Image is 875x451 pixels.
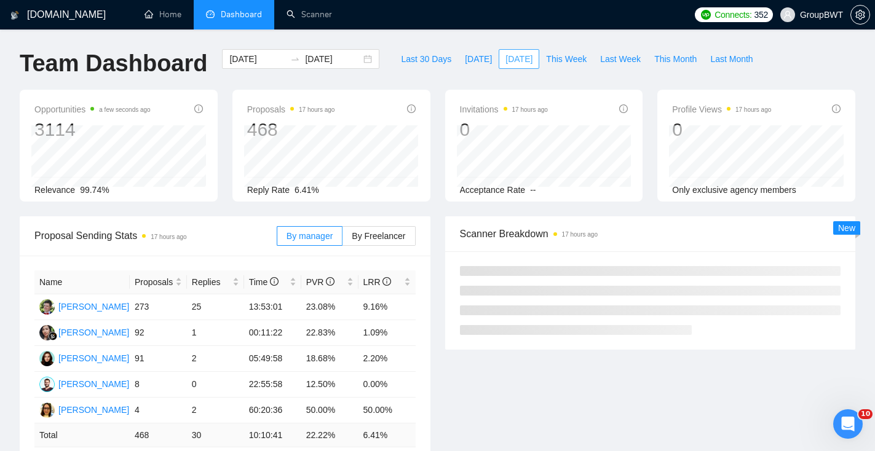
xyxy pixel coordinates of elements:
td: 6.41 % [358,423,416,447]
td: 1.09% [358,320,416,346]
span: By manager [287,231,333,241]
div: 3114 [34,118,151,141]
div: [PERSON_NAME] [58,377,129,391]
div: [PERSON_NAME] [58,326,129,339]
span: Only exclusive agency members [672,185,796,195]
span: Reply Rate [247,185,290,195]
td: Total [34,423,130,447]
time: a few seconds ago [99,106,150,113]
img: gigradar-bm.png [49,332,57,340]
span: Invitations [460,102,548,117]
time: 17 hours ago [299,106,335,113]
img: OL [39,402,55,418]
img: AS [39,299,55,315]
span: info-circle [326,277,335,286]
td: 468 [130,423,187,447]
span: 352 [754,8,768,22]
span: Opportunities [34,102,151,117]
td: 4 [130,398,187,423]
h1: Team Dashboard [20,49,207,78]
span: 99.74% [80,185,109,195]
span: setting [851,10,869,20]
span: Time [249,277,279,287]
span: Proposals [247,102,335,117]
span: This Week [546,52,587,66]
span: Proposals [135,275,173,289]
td: 22.22 % [301,423,358,447]
button: Last Month [703,49,759,69]
button: This Week [539,49,593,69]
button: Last Week [593,49,647,69]
span: Scanner Breakdown [460,226,841,241]
td: 12.50% [301,372,358,398]
td: 25 [187,294,244,320]
td: 30 [187,423,244,447]
iframe: Intercom live chat [833,409,863,439]
div: [PERSON_NAME] [58,403,129,417]
span: info-circle [270,277,279,286]
span: [DATE] [465,52,492,66]
img: SK [39,351,55,366]
span: info-circle [619,104,628,113]
span: Dashboard [221,9,262,20]
td: 00:11:22 [244,320,301,346]
div: [PERSON_NAME] [58,351,129,365]
td: 92 [130,320,187,346]
img: OB [39,377,55,392]
span: 6.41% [295,185,319,195]
img: SN [39,325,55,340]
td: 0.00% [358,372,416,398]
span: Last Week [600,52,641,66]
span: Proposal Sending Stats [34,228,277,243]
span: dashboard [206,10,215,18]
span: swap-right [290,54,300,64]
div: [PERSON_NAME] [58,300,129,313]
span: LRR [363,277,392,287]
span: Acceptance Rate [460,185,526,195]
td: 2 [187,346,244,372]
td: 273 [130,294,187,320]
span: Relevance [34,185,75,195]
td: 50.00% [301,398,358,423]
th: Proposals [130,270,187,294]
div: 0 [672,118,771,141]
td: 9.16% [358,294,416,320]
td: 91 [130,346,187,372]
th: Name [34,270,130,294]
span: Last Month [710,52,753,66]
button: setting [850,5,870,25]
input: Start date [229,52,285,66]
button: [DATE] [458,49,499,69]
time: 17 hours ago [151,233,186,240]
a: OL[PERSON_NAME] [39,404,129,414]
a: AS[PERSON_NAME] [39,301,129,311]
span: user [783,10,792,19]
td: 2 [187,398,244,423]
td: 8 [130,372,187,398]
td: 0 [187,372,244,398]
td: 1 [187,320,244,346]
span: -- [530,185,536,195]
time: 17 hours ago [562,231,598,238]
a: SK[PERSON_NAME] [39,353,129,363]
time: 17 hours ago [512,106,548,113]
span: By Freelancer [352,231,405,241]
span: This Month [654,52,697,66]
td: 2.20% [358,346,416,372]
a: homeHome [145,9,181,20]
a: OB[PERSON_NAME] [39,378,129,388]
a: searchScanner [287,9,332,20]
td: 10:10:41 [244,423,301,447]
button: Last 30 Days [394,49,458,69]
td: 22.83% [301,320,358,346]
div: 468 [247,118,335,141]
button: [DATE] [499,49,539,69]
td: 22:55:58 [244,372,301,398]
time: 17 hours ago [735,106,771,113]
span: Connects: [715,8,751,22]
span: info-circle [407,104,416,113]
span: Replies [192,275,230,289]
button: This Month [647,49,703,69]
img: upwork-logo.png [701,10,711,20]
span: 10 [858,409,873,419]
